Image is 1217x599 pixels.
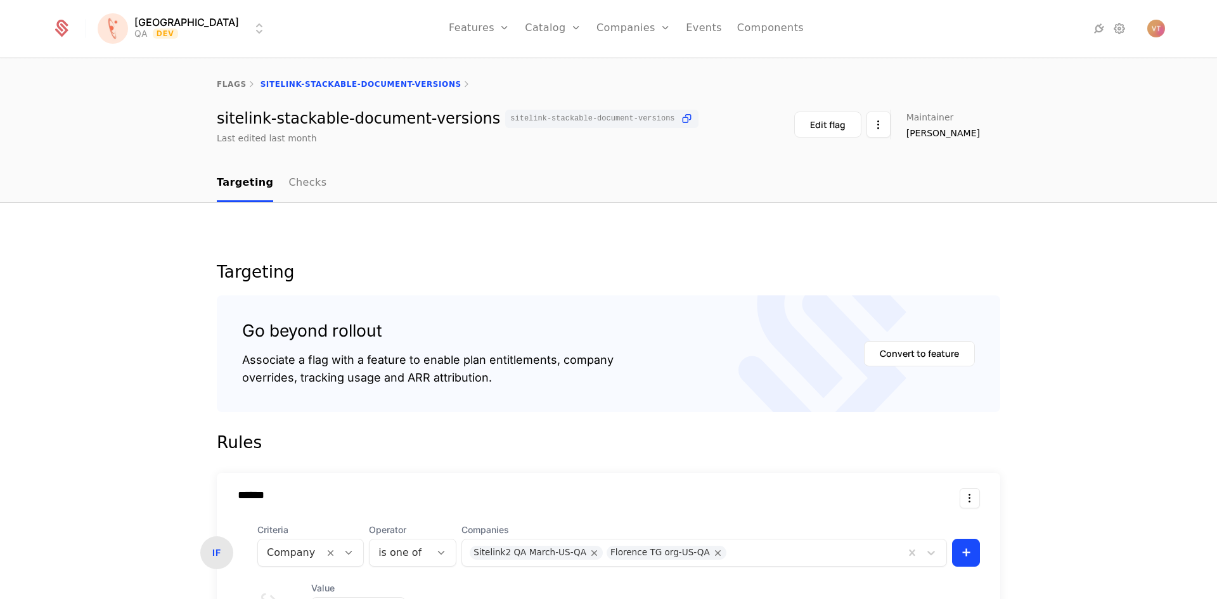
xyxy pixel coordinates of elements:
div: QA [134,27,148,40]
div: Remove Florence TG org-US-QA [710,546,726,560]
div: Go beyond rollout [242,321,614,341]
div: IF [200,536,233,569]
button: Select action [866,112,891,138]
button: Edit flag [794,112,861,138]
button: Open user button [1147,20,1165,37]
div: Remove Sitelink2 QA March-US-QA [586,546,603,560]
button: Select environment [101,15,267,42]
div: Targeting [217,264,1000,280]
img: Florence [98,13,128,44]
a: flags [217,80,247,89]
div: sitelink-stackable-document-versions [217,110,699,128]
div: Sitelink2 QA March-US-QA [473,546,586,560]
ul: Choose Sub Page [217,165,326,202]
nav: Main [217,165,1000,202]
a: Settings [1112,21,1127,36]
button: + [952,539,980,567]
span: Criteria [257,524,364,536]
a: Targeting [217,165,273,202]
span: Operator [369,524,456,536]
a: Integrations [1091,21,1107,36]
span: Maintainer [906,113,954,122]
div: Rules [217,432,1000,453]
a: Checks [288,165,326,202]
div: Edit flag [810,119,846,131]
span: [GEOGRAPHIC_DATA] [134,17,239,27]
div: Associate a flag with a feature to enable plan entitlements, company overrides, tracking usage an... [242,351,614,387]
button: Convert to feature [864,341,975,366]
div: Last edited last month [217,132,317,145]
img: Vlada Todorovic [1147,20,1165,37]
span: Dev [153,29,179,39]
span: sitelink-stackable-document-versions [510,115,674,122]
div: Florence TG org-US-QA [610,546,710,560]
span: [PERSON_NAME] [906,127,980,139]
span: Companies [461,524,947,536]
button: Select action [960,488,980,508]
span: Value [311,582,406,595]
